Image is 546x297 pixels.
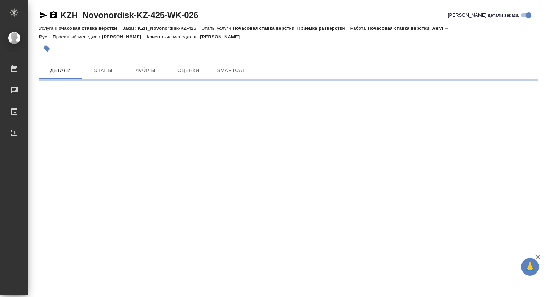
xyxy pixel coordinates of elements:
span: SmartCat [214,66,248,75]
p: Работа [350,26,368,31]
p: [PERSON_NAME] [200,34,245,39]
span: Файлы [129,66,163,75]
span: 🙏 [524,259,536,274]
p: Услуга [39,26,55,31]
span: Оценки [171,66,205,75]
button: Скопировать ссылку для ЯМессенджера [39,11,48,20]
a: KZH_Novonordisk-KZ-425-WK-026 [60,10,198,20]
span: [PERSON_NAME] детали заказа [448,12,519,19]
p: Клиентские менеджеры [147,34,200,39]
p: Этапы услуги [202,26,233,31]
p: Проектный менеджер [53,34,102,39]
p: Почасовая ставка верстки [55,26,122,31]
p: [PERSON_NAME] [102,34,147,39]
p: KZH_Novonordisk-KZ-425 [138,26,202,31]
span: Этапы [86,66,120,75]
button: Добавить тэг [39,41,55,56]
p: Почасовая ставка верстки, Приемка разверстки [233,26,350,31]
p: Заказ: [122,26,138,31]
span: Детали [43,66,77,75]
button: Скопировать ссылку [49,11,58,20]
button: 🙏 [521,258,539,276]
